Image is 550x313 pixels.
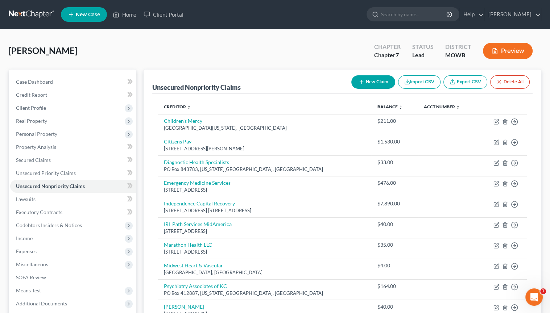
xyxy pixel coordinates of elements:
[377,200,412,207] div: $7,890.00
[16,144,56,150] span: Property Analysis
[164,269,366,276] div: [GEOGRAPHIC_DATA], [GEOGRAPHIC_DATA]
[377,104,403,109] a: Balance unfold_more
[460,8,484,21] a: Help
[164,166,366,173] div: PO Box 843783, [US_STATE][GEOGRAPHIC_DATA], [GEOGRAPHIC_DATA]
[10,75,136,88] a: Case Dashboard
[164,262,223,268] a: Midwest Heart & Vascular
[16,170,76,176] span: Unsecured Priority Claims
[164,242,212,248] a: Marathon Health LLC
[16,248,37,254] span: Expenses
[424,104,460,109] a: Acct Number unfold_more
[377,221,412,228] div: $40.00
[164,283,227,289] a: Psychiatry Associates of KC
[398,75,441,89] button: Import CSV
[490,75,530,89] button: Delete All
[10,154,136,167] a: Secured Claims
[16,92,47,98] span: Credit Report
[16,222,82,228] span: Codebtors Insiders & Notices
[164,290,366,297] div: PO Box 412887, [US_STATE][GEOGRAPHIC_DATA], [GEOGRAPHIC_DATA]
[164,159,229,165] a: Diagnostic Health Specialists
[351,75,395,89] button: New Claim
[164,304,204,310] a: [PERSON_NAME]
[76,12,100,17] span: New Case
[377,283,412,290] div: $164.00
[164,221,232,227] a: IRL Path Services MidAmerica
[16,209,62,215] span: Executory Contracts
[540,288,546,294] span: 1
[377,138,412,145] div: $1,530.00
[164,249,366,255] div: [STREET_ADDRESS]
[16,118,47,124] span: Real Property
[381,8,447,21] input: Search by name...
[164,138,191,145] a: Citizens Pay
[10,141,136,154] a: Property Analysis
[525,288,543,306] iframe: Intercom live chat
[16,274,46,280] span: SOFA Review
[140,8,187,21] a: Client Portal
[374,51,401,59] div: Chapter
[164,200,235,206] a: Independence Capital Recovery
[164,125,366,132] div: [GEOGRAPHIC_DATA][US_STATE], [GEOGRAPHIC_DATA]
[16,183,85,189] span: Unsecured Nonpriority Claims
[10,193,136,206] a: Lawsuits
[109,8,140,21] a: Home
[16,131,57,137] span: Personal Property
[377,241,412,249] div: $35.00
[164,118,202,124] a: Children's Mercy
[164,228,366,235] div: [STREET_ADDRESS]
[10,206,136,219] a: Executory Contracts
[9,45,77,56] span: [PERSON_NAME]
[187,105,191,109] i: unfold_more
[16,157,51,163] span: Secured Claims
[152,83,241,92] div: Unsecured Nonpriority Claims
[443,75,487,89] a: Export CSV
[412,43,434,51] div: Status
[16,105,46,111] span: Client Profile
[412,51,434,59] div: Lead
[16,235,33,241] span: Income
[16,300,67,306] span: Additional Documents
[10,88,136,101] a: Credit Report
[374,43,401,51] div: Chapter
[445,43,471,51] div: District
[164,145,366,152] div: [STREET_ADDRESS][PERSON_NAME]
[398,105,403,109] i: unfold_more
[16,79,53,85] span: Case Dashboard
[483,43,533,59] button: Preview
[456,105,460,109] i: unfold_more
[10,180,136,193] a: Unsecured Nonpriority Claims
[16,196,36,202] span: Lawsuits
[377,303,412,310] div: $40.00
[485,8,541,21] a: [PERSON_NAME]
[164,180,231,186] a: Emergency Medicine Services
[377,179,412,187] div: $476.00
[445,51,471,59] div: MOWB
[164,104,191,109] a: Creditor unfold_more
[396,51,399,58] span: 7
[377,262,412,269] div: $4.00
[164,187,366,193] div: [STREET_ADDRESS]
[16,287,41,293] span: Means Test
[10,167,136,180] a: Unsecured Priority Claims
[377,159,412,166] div: $33.00
[10,271,136,284] a: SOFA Review
[16,261,48,267] span: Miscellaneous
[377,117,412,125] div: $211.00
[164,207,366,214] div: [STREET_ADDRESS] [STREET_ADDRESS]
